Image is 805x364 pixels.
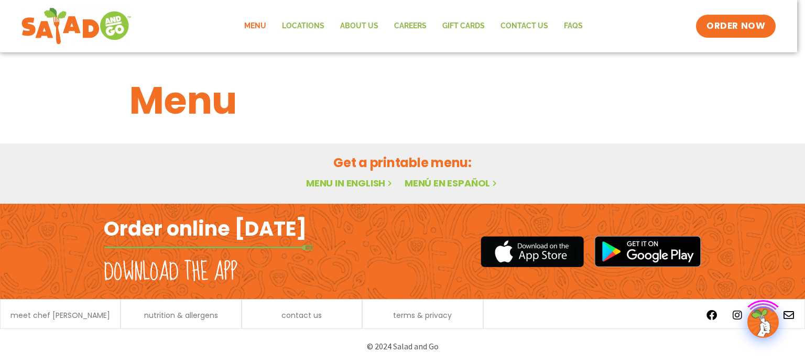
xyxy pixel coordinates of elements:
[21,5,132,47] img: new-SAG-logo-768×292
[696,15,776,38] a: ORDER NOW
[405,177,499,190] a: Menú en español
[129,72,676,129] h1: Menu
[104,216,307,241] h2: Order online [DATE]
[104,258,237,287] h2: Download the app
[236,14,274,38] a: Menu
[434,14,493,38] a: GIFT CARDS
[493,14,556,38] a: Contact Us
[386,14,434,38] a: Careers
[129,153,676,172] h2: Get a printable menu:
[281,312,322,319] a: contact us
[10,312,110,319] a: meet chef [PERSON_NAME]
[594,236,701,267] img: google_play
[706,20,765,32] span: ORDER NOW
[104,245,313,250] img: fork
[109,339,696,354] p: © 2024 Salad and Go
[481,235,584,269] img: appstore
[332,14,386,38] a: About Us
[393,312,452,319] a: terms & privacy
[144,312,218,319] a: nutrition & allergens
[274,14,332,38] a: Locations
[306,177,394,190] a: Menu in English
[236,14,591,38] nav: Menu
[556,14,591,38] a: FAQs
